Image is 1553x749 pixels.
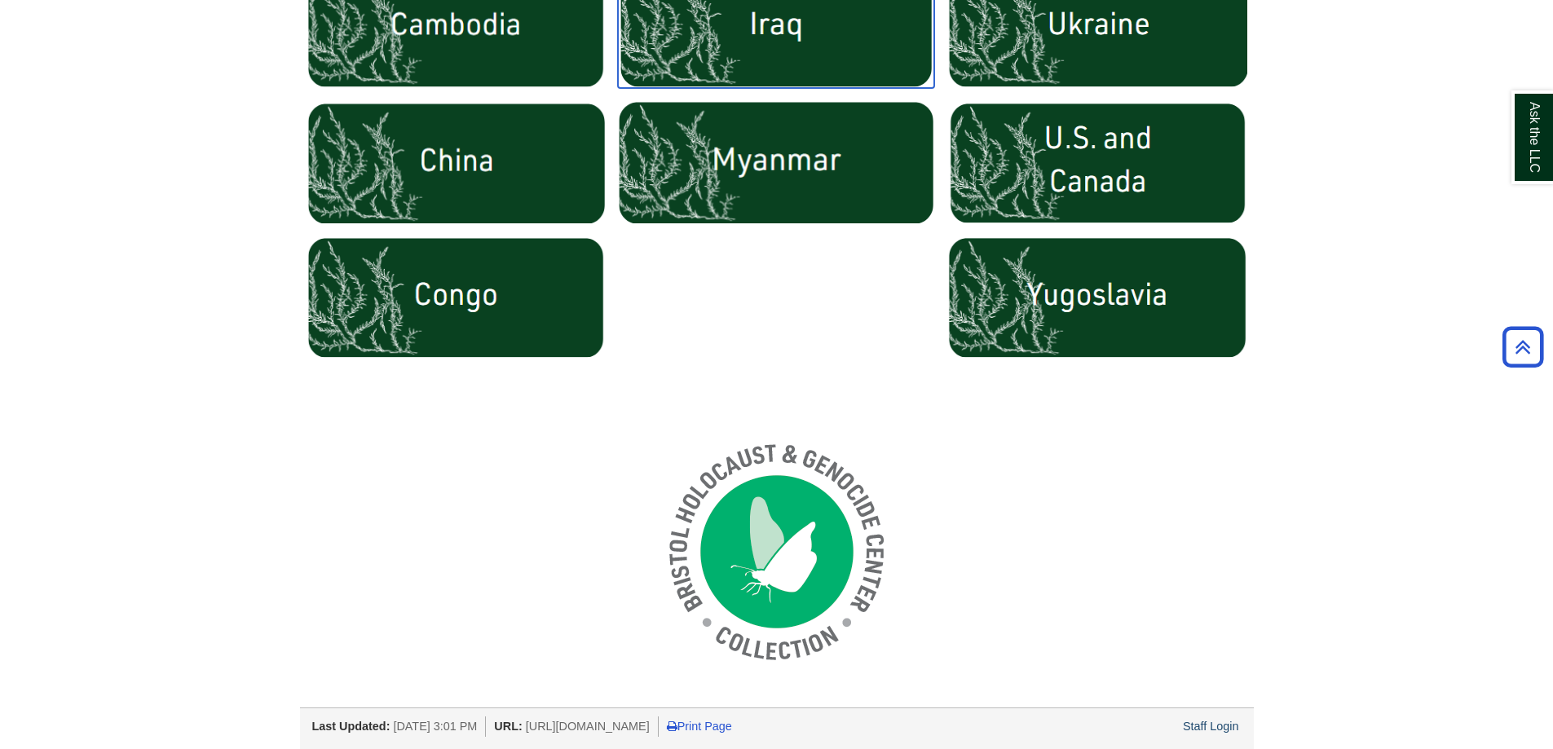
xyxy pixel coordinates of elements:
[494,720,522,733] span: URL:
[655,430,899,674] img: Holocaust and Genocide Collection Home
[307,101,605,223] img: China
[667,720,732,733] a: Print Page
[618,101,934,223] img: Myanmar
[307,236,605,359] img: Congo
[393,720,477,733] span: [DATE] 3:01 PM
[947,236,1247,359] img: Yugoslavia
[526,720,650,733] span: [URL][DOMAIN_NAME]
[1497,336,1549,358] a: Back to Top
[312,720,390,733] span: Last Updated:
[947,101,1247,223] img: U.S. and Canada
[1183,720,1239,733] a: Staff Login
[667,720,677,732] i: Print Page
